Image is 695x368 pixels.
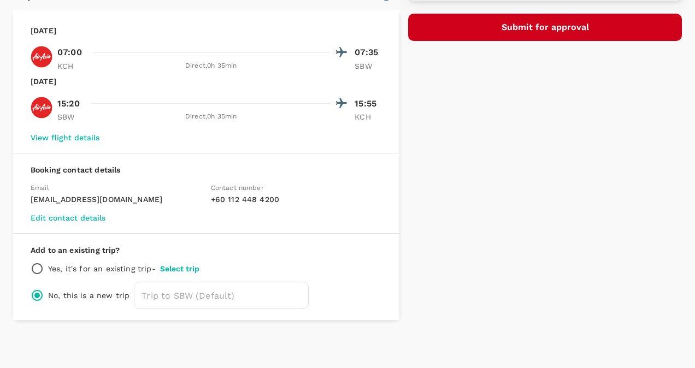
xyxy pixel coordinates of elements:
[48,263,156,274] p: Yes, it's for an existing trip -
[57,111,85,122] p: SBW
[31,213,105,222] button: Edit contact details
[31,97,52,118] img: AK
[211,184,264,192] span: Contact number
[48,290,129,301] p: No, this is a new trip
[91,61,331,72] div: Direct , 0h 35min
[31,184,49,192] span: Email
[355,111,382,122] p: KCH
[31,76,56,87] p: [DATE]
[355,97,382,110] p: 15:55
[31,245,382,256] p: Add to an existing trip?
[57,97,80,110] p: 15:20
[31,46,52,68] img: AK
[91,111,331,122] div: Direct , 0h 35min
[211,194,382,205] p: + 60 112 448 4200
[134,282,309,309] input: Trip to SBW (Default)
[355,46,382,59] p: 07:35
[57,61,85,72] p: KCH
[57,46,82,59] p: 07:00
[355,61,382,72] p: SBW
[160,264,199,273] button: Select trip
[31,25,56,36] p: [DATE]
[31,133,99,142] button: View flight details
[408,14,682,41] button: Submit for approval
[31,194,202,205] p: [EMAIL_ADDRESS][DOMAIN_NAME]
[31,164,382,175] p: Booking contact details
